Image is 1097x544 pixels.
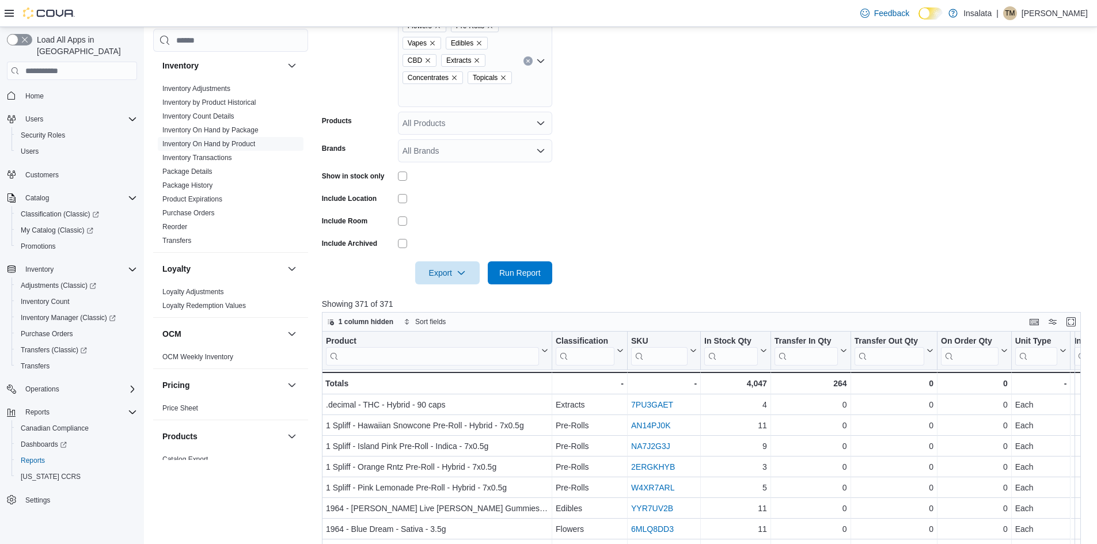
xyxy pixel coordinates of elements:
a: Purchase Orders [16,327,78,341]
a: 2ERGKHYB [631,462,675,471]
span: Reports [16,454,137,467]
a: Inventory On Hand by Package [162,126,259,134]
button: Reports [2,404,142,420]
a: Inventory Count Details [162,112,234,120]
button: Reports [21,405,54,419]
button: Transfer In Qty [775,336,847,366]
span: Reports [21,456,45,465]
a: Users [16,144,43,158]
a: Package Details [162,168,212,176]
span: Vapes [408,37,427,49]
div: Loyalty [153,285,308,317]
div: 0 [854,398,933,412]
div: Each [1015,481,1067,494]
a: OCM Weekly Inventory [162,353,233,361]
div: 1 Spliff - Orange Rntz Pre-Roll - Hybrid - 7x0.5g [326,460,548,474]
button: Sort fields [399,315,450,329]
button: Inventory Count [12,294,142,310]
p: | [996,6,999,20]
a: Dashboards [16,438,71,451]
div: Edibles [556,501,624,515]
span: Home [25,92,44,101]
span: Transfers [162,236,191,245]
span: Washington CCRS [16,470,137,484]
div: 0 [854,419,933,432]
span: Promotions [21,242,56,251]
button: Inventory [285,59,299,73]
span: Extracts [446,55,471,66]
p: Insalata [963,6,992,20]
div: Extracts [556,398,624,412]
span: Transfers [16,359,137,373]
div: 9 [704,439,767,453]
a: Settings [21,493,55,507]
button: Run Report [488,261,552,284]
label: Include Room [322,216,367,226]
button: Open list of options [536,146,545,155]
p: Showing 371 of 371 [322,298,1089,310]
span: Loyalty Adjustments [162,287,224,296]
div: Transfer Out Qty [854,336,924,366]
button: Clear input [523,56,533,66]
div: 1 Spliff - Pink Lemonade Pre-Roll - Hybrid - 7x0.5g [326,481,548,494]
div: Totals [325,376,548,390]
div: Flowers [556,522,624,536]
span: Inventory Count [16,295,137,309]
div: Pre-Rolls [556,439,624,453]
span: Users [21,147,39,156]
span: Export [422,261,473,284]
span: Inventory Manager (Classic) [16,311,137,325]
span: Classification (Classic) [21,210,99,219]
a: 7PU3GAET [631,400,673,409]
a: Price Sheet [162,404,198,412]
a: Product Expirations [162,195,222,203]
a: Package History [162,181,212,189]
a: Adjustments (Classic) [16,279,101,292]
div: Transfer In Qty [775,336,838,366]
span: Reorder [162,222,187,231]
div: 0 [854,501,933,515]
span: Catalog Export [162,455,208,464]
div: In Stock Qty [704,336,758,347]
div: On Order Qty [941,336,999,347]
span: Dashboards [21,440,67,449]
button: Pricing [162,379,283,391]
span: Transfers (Classic) [16,343,137,357]
span: Sort fields [415,317,446,326]
a: 6MLQ8DD3 [631,524,674,534]
div: Pre-Rolls [556,460,624,474]
a: Inventory Manager (Classic) [12,310,142,326]
a: Reports [16,454,50,467]
div: 0 [941,522,1008,536]
button: Home [2,87,142,104]
span: 1 column hidden [339,317,393,326]
button: Open list of options [536,56,545,66]
label: Show in stock only [322,172,385,181]
button: Transfer Out Qty [854,336,933,366]
div: 1 Spliff - Hawaiian Snowcone Pre-Roll - Hybrid - 7x0.5g [326,419,548,432]
span: Customers [25,170,59,180]
span: Concentrates [403,71,463,84]
div: .decimal - THC - Hybrid - 90 caps [326,398,548,412]
a: Reorder [162,223,187,231]
button: Promotions [12,238,142,254]
div: - [556,376,624,390]
span: Dashboards [16,438,137,451]
span: Transfers (Classic) [21,345,87,355]
div: Classification [556,336,614,366]
span: Inventory Manager (Classic) [21,313,116,322]
button: Remove Concentrates from selection in this group [451,74,458,81]
div: 1964 - Blue Dream - Sativa - 3.5g [326,522,548,536]
span: Users [21,112,137,126]
div: OCM [153,350,308,368]
span: Classification (Classic) [16,207,137,221]
button: Loyalty [162,263,283,275]
div: Each [1015,419,1067,432]
div: 4,047 [704,376,767,390]
span: Run Report [499,267,541,279]
div: Each [1015,398,1067,412]
a: Security Roles [16,128,70,142]
h3: Products [162,431,198,442]
div: 0 [941,501,1008,515]
span: Product Expirations [162,195,222,204]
